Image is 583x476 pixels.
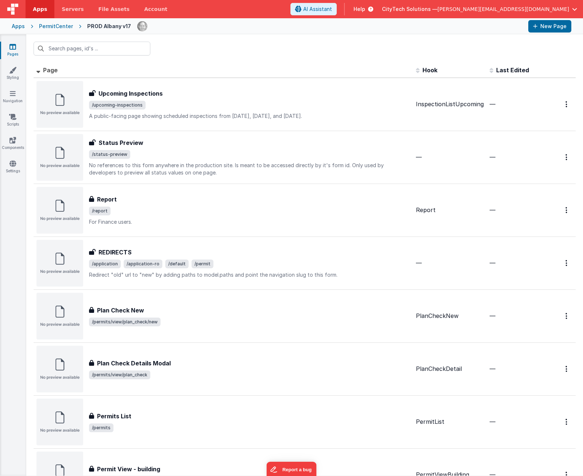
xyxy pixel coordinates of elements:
[43,66,58,74] span: Page
[490,365,495,372] span: —
[416,312,484,320] div: PlanCheckNew
[12,23,25,30] div: Apps
[99,5,130,13] span: File Assets
[416,153,422,161] span: —
[561,308,573,323] button: Options
[99,89,163,98] h3: Upcoming Inspections
[528,20,571,32] button: New Page
[87,23,131,30] div: PROD Albany v17
[97,195,117,204] h3: Report
[490,206,495,214] span: —
[382,5,437,13] span: CityTech Solutions —
[416,365,484,373] div: PlanCheckDetail
[89,260,121,268] span: /application
[89,371,150,379] span: /permits/view/plan_check
[89,101,146,110] span: /upcoming-inspections
[416,418,484,426] div: PermitList
[89,271,410,279] p: Redirect "old" url to "new" by adding paths to model.paths and point the navigation slug to this ...
[89,112,410,120] p: A public-facing page showing scheduled inspections from [DATE], [DATE], and [DATE].
[89,207,111,215] span: /report
[416,100,484,108] div: InspectionListUpcoming
[437,5,569,13] span: [PERSON_NAME][EMAIL_ADDRESS][DOMAIN_NAME]
[490,153,495,161] span: —
[165,260,189,268] span: /default
[416,206,484,214] div: Report
[89,150,130,159] span: /status-preview
[490,312,495,319] span: —
[99,138,143,147] h3: Status Preview
[192,260,213,268] span: /permit
[89,218,410,226] p: For Finance users.
[561,150,573,165] button: Options
[97,359,171,368] h3: Plan Check Details Modal
[496,66,529,74] span: Last Edited
[39,23,73,30] div: PermitCenter
[89,162,410,176] p: No references to this form anywhere in the production site. Is meant to be accessed directly by i...
[422,66,437,74] span: Hook
[97,412,131,421] h3: Permits List
[290,3,337,15] button: AI Assistant
[34,42,150,55] input: Search pages, id's ...
[561,203,573,218] button: Options
[62,5,84,13] span: Servers
[354,5,365,13] span: Help
[137,21,147,31] img: e92780d1901cbe7d843708aaaf5fdb33
[97,306,144,315] h3: Plan Check New
[490,418,495,425] span: —
[382,5,577,13] button: CityTech Solutions — [PERSON_NAME][EMAIL_ADDRESS][DOMAIN_NAME]
[490,259,495,266] span: —
[490,100,495,108] span: —
[303,5,332,13] span: AI Assistant
[561,256,573,270] button: Options
[89,318,161,326] span: /permits/view/plan_check/new
[561,414,573,429] button: Options
[33,5,47,13] span: Apps
[124,260,162,268] span: /application-ro
[89,423,113,432] span: /permits
[561,361,573,376] button: Options
[561,97,573,112] button: Options
[97,465,160,473] h3: Permit View - building
[416,259,422,266] span: —
[99,248,132,257] h3: REDIRECTS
